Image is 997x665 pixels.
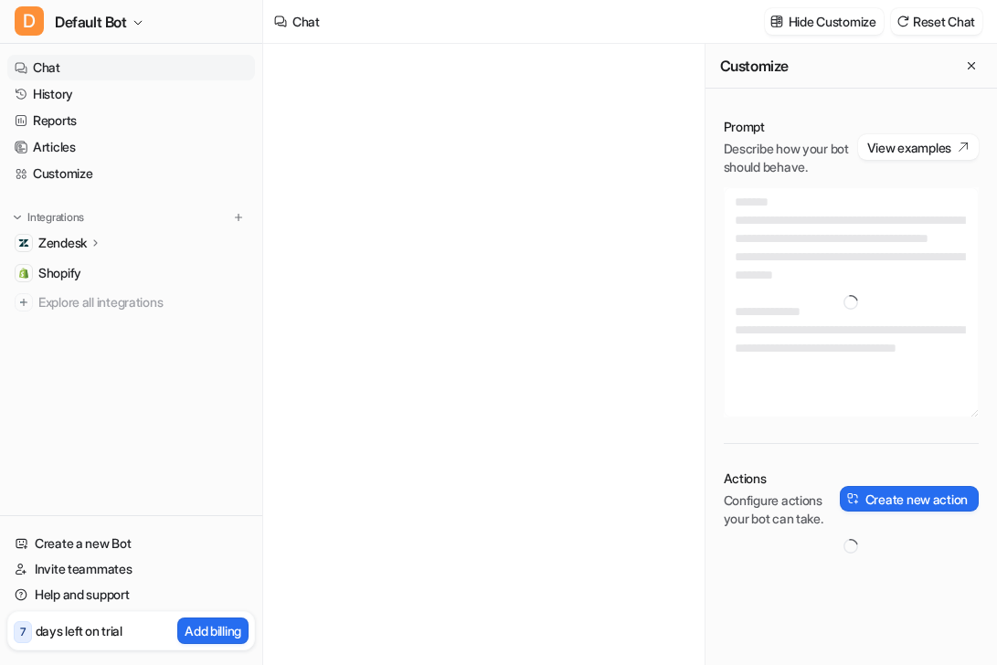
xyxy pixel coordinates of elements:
[7,81,255,107] a: History
[7,161,255,186] a: Customize
[7,260,255,286] a: ShopifyShopify
[891,8,982,35] button: Reset Chat
[38,234,87,252] p: Zendesk
[20,624,26,640] p: 7
[7,556,255,582] a: Invite teammates
[55,9,127,35] span: Default Bot
[11,211,24,224] img: expand menu
[840,486,979,512] button: Create new action
[7,208,90,227] button: Integrations
[15,6,44,36] span: D
[7,531,255,556] a: Create a new Bot
[232,211,245,224] img: menu_add.svg
[292,12,320,31] div: Chat
[770,15,783,28] img: customize
[765,8,884,35] button: Hide Customize
[724,491,840,528] p: Configure actions your bot can take.
[789,12,876,31] p: Hide Customize
[724,118,858,136] p: Prompt
[7,134,255,160] a: Articles
[7,55,255,80] a: Chat
[724,470,840,488] p: Actions
[858,134,979,160] button: View examples
[896,15,909,28] img: reset
[847,492,860,505] img: create-action-icon.svg
[36,621,122,640] p: days left on trial
[27,210,84,225] p: Integrations
[7,108,255,133] a: Reports
[720,57,789,75] h2: Customize
[7,290,255,315] a: Explore all integrations
[177,617,249,644] button: Add billing
[38,288,248,317] span: Explore all integrations
[185,621,241,640] p: Add billing
[724,140,858,176] p: Describe how your bot should behave.
[15,293,33,311] img: explore all integrations
[18,237,29,248] img: Zendesk
[7,582,255,607] a: Help and support
[38,264,81,282] span: Shopify
[18,268,29,279] img: Shopify
[960,55,982,77] button: Close flyout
